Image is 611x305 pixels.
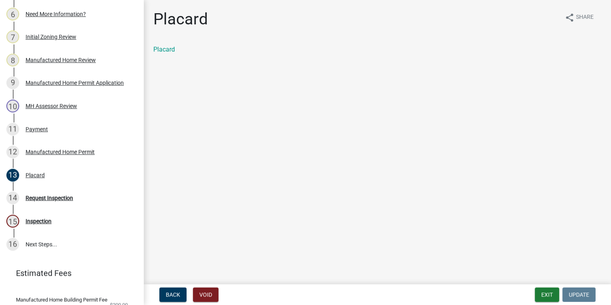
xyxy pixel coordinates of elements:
div: 6 [6,8,19,20]
div: 16 [6,238,19,251]
div: 7 [6,30,19,43]
button: Exit [535,287,559,302]
div: Manufactured Home Review [26,57,96,63]
div: Manufactured Home Permit Application [26,80,124,86]
a: Placard [153,46,175,53]
div: 8 [6,54,19,66]
div: Payment [26,126,48,132]
div: MH Assessor Review [26,103,77,109]
div: Initial Zoning Review [26,34,76,40]
div: 10 [6,100,19,112]
span: Manufactured Home Building Permit Fee [16,297,107,302]
div: 15 [6,215,19,227]
div: 11 [6,123,19,136]
button: Update [562,287,595,302]
div: Need More Information? [26,11,86,17]
div: Inspection [26,218,52,224]
div: 12 [6,146,19,158]
div: 14 [6,191,19,204]
span: Share [576,13,593,22]
button: Void [193,287,218,302]
div: Request Inspection [26,195,73,201]
div: Placard [26,172,45,178]
div: Manufactured Home Permit [26,149,95,155]
span: Update [569,291,589,298]
button: shareShare [558,10,600,25]
span: Back [166,291,180,298]
button: Back [159,287,186,302]
div: 13 [6,169,19,181]
h1: Placard [153,10,208,29]
div: 9 [6,76,19,89]
a: Estimated Fees [6,265,131,281]
i: share [565,13,574,22]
